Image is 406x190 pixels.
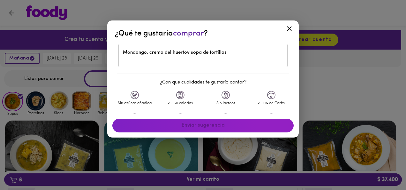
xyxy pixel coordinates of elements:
[222,91,230,99] img: dairyfree.png
[176,91,184,99] img: lowcals.png
[114,101,156,106] div: Sin azúcar añadida
[131,91,139,99] img: noaddedsugar.png
[205,101,247,106] div: Sin lácteos
[173,30,204,37] span: comprar
[369,153,400,184] iframe: Messagebird Livechat Widget
[159,101,202,106] div: < 550 calorías
[250,101,293,106] div: < 30% de Carbs
[267,113,275,122] img: vegan.png
[107,79,299,86] p: ¿Con qué cualidades te gustaría contar?
[267,91,275,99] img: lowcarbs.png
[131,113,139,122] img: notransfat.png
[115,30,208,37] span: ¿Qué te gustaría ?
[123,50,283,61] textarea: Mondongo, crema del huertoy sopa de tortillas
[222,113,230,122] img: lowsugar.png
[176,113,184,122] img: lowsodium.png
